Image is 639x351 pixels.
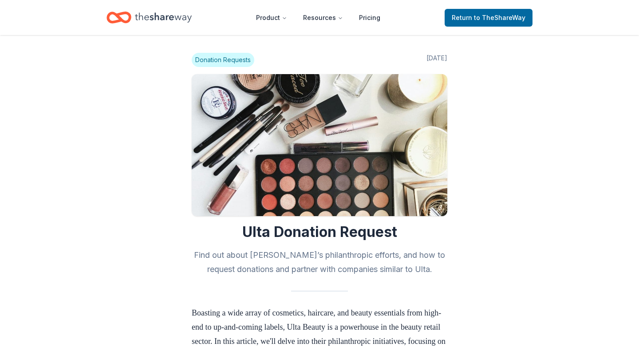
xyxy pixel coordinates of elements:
[192,53,254,67] span: Donation Requests
[296,9,350,27] button: Resources
[192,248,447,276] h2: Find out about [PERSON_NAME]’s philanthropic efforts, and how to request donations and partner wi...
[249,9,294,27] button: Product
[426,53,447,67] span: [DATE]
[452,12,525,23] span: Return
[445,9,532,27] a: Returnto TheShareWay
[192,223,447,241] h1: Ulta Donation Request
[474,14,525,21] span: to TheShareWay
[192,74,447,216] img: Image for Ulta Donation Request
[352,9,387,27] a: Pricing
[106,7,192,28] a: Home
[249,7,387,28] nav: Main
